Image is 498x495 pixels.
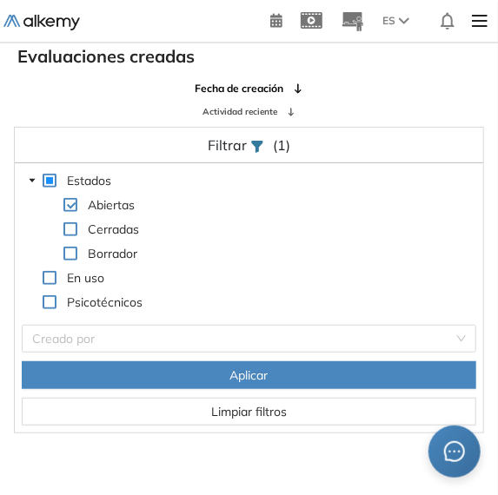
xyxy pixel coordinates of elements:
[465,3,495,38] img: Menu
[88,246,137,261] span: Borrador
[88,197,135,213] span: Abiertas
[28,176,37,185] span: caret-down
[3,15,80,30] img: Logo
[230,366,269,385] span: Aplicar
[444,441,465,462] span: message
[208,136,250,154] span: Filtrar
[399,17,409,24] img: arrow
[67,294,143,310] span: Psicotécnicos
[84,219,143,240] span: Cerradas
[203,105,278,118] span: Actividad reciente
[211,402,287,421] span: Limpiar filtros
[273,135,290,155] span: (1)
[67,173,111,188] span: Estados
[84,243,141,264] span: Borrador
[67,270,104,286] span: En uso
[22,361,476,389] button: Aplicar
[196,81,284,96] span: Fecha de creación
[63,292,146,313] span: Psicotécnicos
[17,46,195,67] h3: Evaluaciones creadas
[84,195,138,215] span: Abiertas
[63,267,108,288] span: En uso
[22,398,476,426] button: Limpiar filtros
[88,221,139,237] span: Cerradas
[382,13,395,29] span: ES
[63,170,115,191] span: Estados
